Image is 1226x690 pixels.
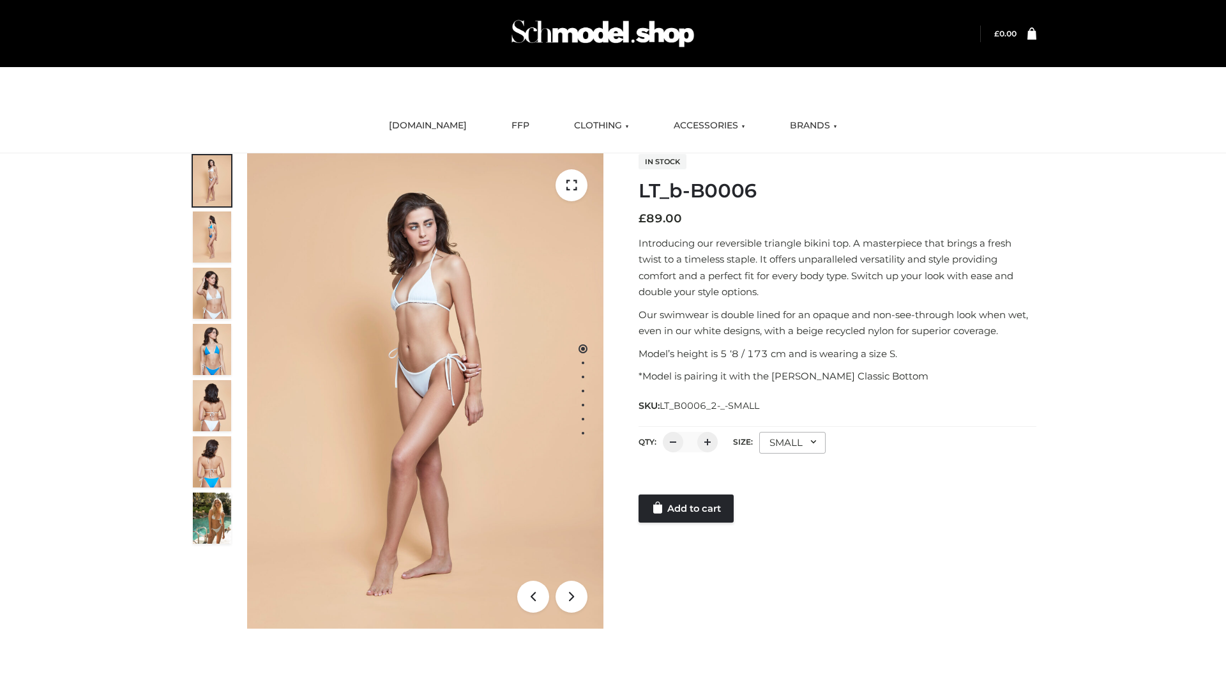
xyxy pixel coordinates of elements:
[639,211,682,226] bdi: 89.00
[639,368,1036,385] p: *Model is pairing it with the [PERSON_NAME] Classic Bottom
[639,494,734,523] a: Add to cart
[193,436,231,487] img: ArielClassicBikiniTop_CloudNine_AzureSky_OW114ECO_8-scaled.jpg
[639,154,686,169] span: In stock
[994,29,1017,38] a: £0.00
[193,268,231,319] img: ArielClassicBikiniTop_CloudNine_AzureSky_OW114ECO_3-scaled.jpg
[639,180,1036,203] h1: LT_b-B0006
[639,211,646,226] span: £
[247,153,603,629] img: ArielClassicBikiniTop_CloudNine_AzureSky_OW114ECO_1
[564,112,639,140] a: CLOTHING
[660,400,759,411] span: LT_B0006_2-_-SMALL
[193,211,231,263] img: ArielClassicBikiniTop_CloudNine_AzureSky_OW114ECO_2-scaled.jpg
[994,29,999,38] span: £
[639,437,656,447] label: QTY:
[193,155,231,206] img: ArielClassicBikiniTop_CloudNine_AzureSky_OW114ECO_1-scaled.jpg
[193,493,231,544] img: Arieltop_CloudNine_AzureSky2.jpg
[639,307,1036,339] p: Our swimwear is double lined for an opaque and non-see-through look when wet, even in our white d...
[502,112,539,140] a: FFP
[639,346,1036,362] p: Model’s height is 5 ‘8 / 173 cm and is wearing a size S.
[639,398,761,413] span: SKU:
[379,112,476,140] a: [DOMAIN_NAME]
[780,112,847,140] a: BRANDS
[193,380,231,431] img: ArielClassicBikiniTop_CloudNine_AzureSky_OW114ECO_7-scaled.jpg
[193,324,231,375] img: ArielClassicBikiniTop_CloudNine_AzureSky_OW114ECO_4-scaled.jpg
[664,112,755,140] a: ACCESSORIES
[733,437,753,447] label: Size:
[639,235,1036,300] p: Introducing our reversible triangle bikini top. A masterpiece that brings a fresh twist to a time...
[994,29,1017,38] bdi: 0.00
[507,8,699,59] img: Schmodel Admin 964
[759,432,826,454] div: SMALL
